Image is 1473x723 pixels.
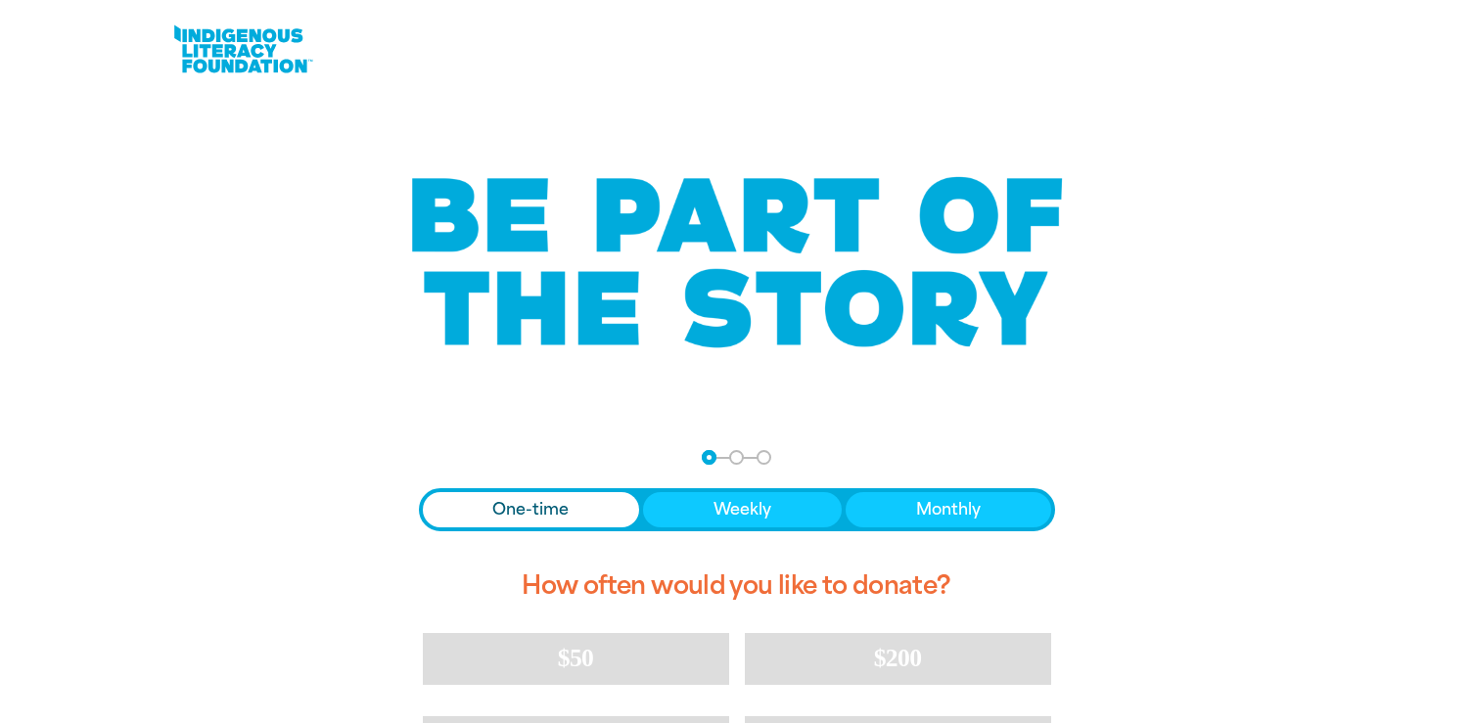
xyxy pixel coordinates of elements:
[558,644,593,672] span: $50
[643,492,842,527] button: Weekly
[745,633,1051,684] button: $200
[419,555,1055,617] h2: How often would you like to donate?
[713,498,771,521] span: Weekly
[419,488,1055,531] div: Donation frequency
[702,450,716,465] button: Navigate to step 1 of 3 to enter your donation amount
[846,492,1051,527] button: Monthly
[423,633,729,684] button: $50
[394,138,1080,387] img: Be part of the story
[492,498,569,521] span: One-time
[757,450,771,465] button: Navigate to step 3 of 3 to enter your payment details
[916,498,981,521] span: Monthly
[874,644,922,672] span: $200
[729,450,744,465] button: Navigate to step 2 of 3 to enter your details
[423,492,640,527] button: One-time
